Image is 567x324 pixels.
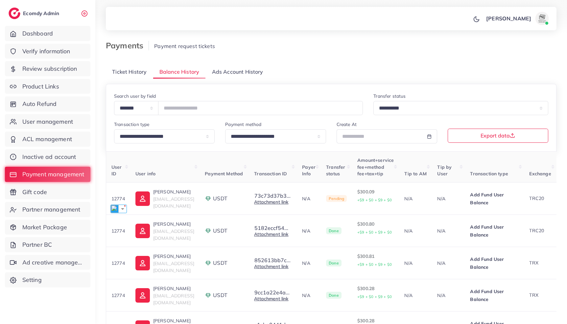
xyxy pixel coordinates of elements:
span: Pending [326,195,347,202]
a: Auto Refund [5,96,90,112]
a: Gift code [5,185,90,200]
span: Done [326,292,342,299]
div: TRX [529,260,551,266]
div: TRC20 [529,227,551,234]
span: User management [22,117,73,126]
span: Tip by User [437,164,452,177]
span: ACL management [22,135,72,143]
span: Payer Info [302,164,316,177]
span: Payment request tickets [154,43,215,49]
button: 73c73d37b3... [254,193,291,199]
a: Ad creative management [5,255,90,270]
span: Partner management [22,205,81,214]
p: N/A [437,291,460,299]
label: Payment method [225,121,261,128]
a: Attachment link [254,296,288,302]
span: Ticket History [112,68,147,76]
a: ACL management [5,132,90,147]
button: 5182eccf54... [254,225,289,231]
span: Payment management [22,170,84,179]
p: [PERSON_NAME] [153,285,194,292]
img: ic-user-info.36bf1079.svg [135,256,150,270]
p: N/A [404,291,427,299]
span: [EMAIL_ADDRESS][DOMAIN_NAME] [153,261,194,273]
span: Market Package [22,223,67,232]
span: Review subscription [22,64,77,73]
p: N/A [404,195,427,203]
p: $300.81 [357,252,394,268]
p: N/A [302,291,316,299]
small: +$9 + $0 + $9 + $0 [357,198,392,202]
p: 12774 [111,259,125,267]
a: Attachment link [254,231,288,237]
img: payment [205,195,211,202]
button: 852613bb7c... [254,257,291,263]
span: Auto Refund [22,100,57,108]
a: Attachment link [254,199,288,205]
img: ic-user-info.36bf1079.svg [135,224,150,238]
a: Verify information [5,44,90,59]
p: N/A [437,227,460,235]
small: +$9 + $0 + $9 + $0 [357,230,392,235]
a: Inactive ad account [5,149,90,164]
span: Done [326,260,342,267]
p: $300.28 [357,285,394,301]
span: Verify information [22,47,70,56]
a: Product Links [5,79,90,94]
a: logoEcomdy Admin [9,8,61,19]
div: TRC20 [529,195,551,202]
p: 12774 [111,227,125,235]
p: N/A [302,227,316,235]
button: Export data [448,129,548,143]
img: ic-user-info.36bf1079.svg [135,191,150,206]
span: Done [326,227,342,235]
p: N/A [302,259,316,267]
p: Add Fund User Balance [470,287,519,303]
p: N/A [302,195,316,203]
img: logo [9,8,20,19]
a: Dashboard [5,26,90,41]
button: 9cc1a22e4a... [254,289,290,295]
small: +$9 + $0 + $9 + $0 [357,294,392,299]
span: Transfer status [326,164,345,177]
img: payment [205,260,211,266]
span: Exchange [529,171,551,177]
span: Setting [22,276,42,284]
span: Ads Account History [212,68,263,76]
label: Transfer status [373,93,406,99]
a: User management [5,114,90,129]
p: Add Fund User Balance [470,191,519,207]
span: Inactive ad account [22,153,76,161]
p: [PERSON_NAME] [153,220,194,228]
a: Partner management [5,202,90,217]
p: Add Fund User Balance [470,255,519,271]
p: [PERSON_NAME] [486,14,531,22]
span: Partner BC [22,240,52,249]
span: Product Links [22,82,59,91]
span: Transaction ID [254,171,287,177]
p: $300.80 [357,220,394,236]
span: Balance History [159,68,199,76]
span: USDT [213,227,227,235]
p: N/A [437,259,460,267]
a: Review subscription [5,61,90,76]
span: Amount+service fee+method fee+tax+tip [357,157,394,177]
img: payment [205,228,211,234]
span: Dashboard [22,29,53,38]
p: [PERSON_NAME] [153,188,194,196]
a: Partner BC [5,237,90,252]
a: Payment management [5,167,90,182]
img: payment [205,292,211,299]
a: [PERSON_NAME]avatar [483,12,551,25]
span: Transaction type [470,171,508,177]
span: [EMAIL_ADDRESS][DOMAIN_NAME] [153,196,194,209]
p: N/A [437,195,460,203]
img: ic-user-info.36bf1079.svg [135,288,150,303]
span: Tip to AM [404,171,426,177]
span: User info [135,171,155,177]
img: avatar [535,12,549,25]
small: +$9 + $0 + $9 + $0 [357,262,392,267]
span: USDT [213,195,227,202]
label: Create At [337,121,357,128]
span: Export data [481,133,515,138]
